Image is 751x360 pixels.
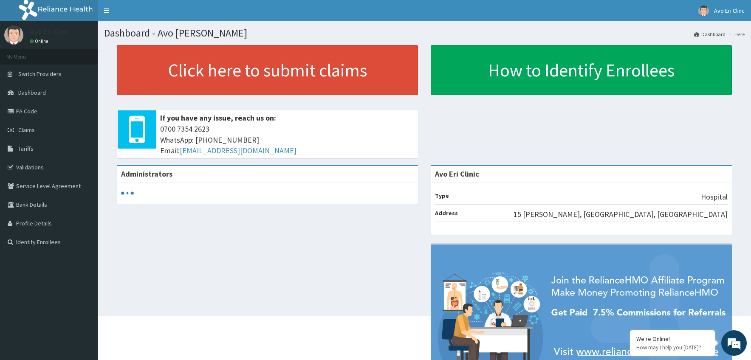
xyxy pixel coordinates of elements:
b: Type [435,192,449,200]
a: Dashboard [694,31,726,38]
p: Avo Eri Clinc [30,28,70,35]
span: Tariffs [18,145,34,152]
span: Claims [18,126,35,134]
b: If you have any issue, reach us on: [160,113,276,123]
p: Hospital [701,191,728,202]
b: Administrators [121,169,172,179]
p: How may I help you today? [636,344,709,351]
a: Click here to submit claims [117,45,418,95]
span: Dashboard [18,89,46,96]
img: User Image [4,25,23,45]
a: [EMAIL_ADDRESS][DOMAIN_NAME] [180,146,296,155]
svg: audio-loading [121,187,134,200]
b: Address [435,209,458,217]
img: User Image [698,6,709,16]
li: Here [726,31,745,38]
span: 0700 7354 2623 WhatsApp: [PHONE_NUMBER] Email: [160,124,414,156]
h1: Dashboard - Avo [PERSON_NAME] [104,28,745,39]
div: We're Online! [636,335,709,343]
a: How to Identify Enrollees [431,45,732,95]
p: 15 [PERSON_NAME], [GEOGRAPHIC_DATA], [GEOGRAPHIC_DATA] [514,209,728,220]
span: Avo Eri Clinc [714,7,745,14]
span: Switch Providers [18,70,62,78]
strong: Avo Eri Clinic [435,169,479,179]
a: Online [30,38,50,44]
